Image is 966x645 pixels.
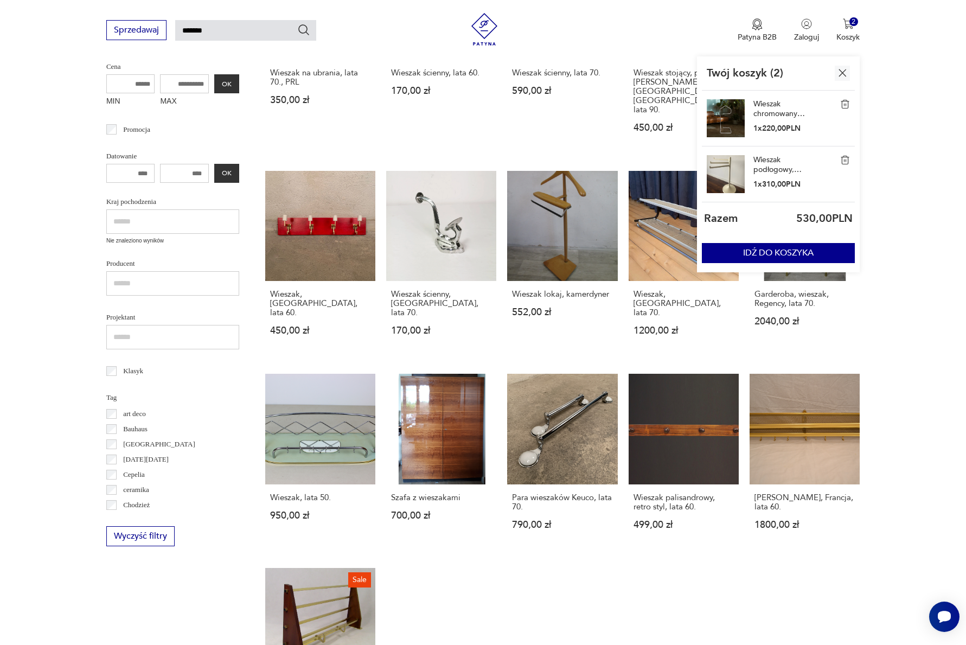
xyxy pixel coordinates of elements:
[123,499,150,511] p: Chodzież
[738,18,777,42] button: Patyna B2B
[753,155,808,175] a: Wieszak podłogowy, lata 70.
[634,123,734,132] p: 450,00 zł
[707,66,783,80] p: Twój koszyk ( 2 )
[214,74,239,93] button: OK
[391,511,491,520] p: 700,00 zł
[270,95,370,105] p: 350,00 zł
[106,93,155,111] label: MIN
[738,18,777,42] a: Ikona medaluPatyna B2B
[386,374,496,550] a: Szafa z wieszakamiSzafa z wieszakami700,00 zł
[512,68,612,78] h3: Wieszak ścienny, lata 70.
[270,493,370,502] h3: Wieszak, lata 50.
[106,196,239,208] p: Kraj pochodzenia
[507,171,617,356] a: Wieszak lokaj, kamerdynerWieszak lokaj, kamerdyner552,00 zł
[106,526,175,546] button: Wyczyść filtry
[801,18,812,29] img: Ikonka użytkownika
[754,493,855,512] h3: [PERSON_NAME], Francja, lata 60.
[634,326,734,335] p: 1200,00 zł
[702,243,855,263] button: IDŹ DO KOSZYKA
[106,237,239,245] p: Nie znaleziono wyników
[270,326,370,335] p: 450,00 zł
[512,520,612,529] p: 790,00 zł
[754,290,855,308] h3: Garderoba, wieszak, Regency, lata 70.
[629,374,739,550] a: Wieszak palisandrowy, retro styl, lata 60.Wieszak palisandrowy, retro styl, lata 60.499,00 zł
[123,365,143,377] p: Klasyk
[468,13,501,46] img: Patyna - sklep z meblami i dekoracjami vintage
[386,171,496,356] a: Wieszak ścienny, Norwegia, lata 70.Wieszak ścienny, [GEOGRAPHIC_DATA], lata 70.170,00 zł
[738,32,777,42] p: Patyna B2B
[794,32,819,42] p: Zaloguj
[796,211,853,226] p: 530,00 PLN
[840,155,850,165] img: Wieszak podłogowy, lata 70.
[297,23,310,36] button: Szukaj
[836,32,860,42] p: Koszyk
[754,520,855,529] p: 1800,00 zł
[123,484,149,496] p: ceramika
[123,469,145,481] p: Cepelia
[106,27,167,35] a: Sprzedawaj
[106,258,239,270] p: Producent
[160,93,209,111] label: MAX
[270,511,370,520] p: 950,00 zł
[849,17,859,27] div: 2
[929,602,959,632] iframe: Smartsupp widget button
[391,68,491,78] h3: Wieszak ścienny, lata 60.
[106,61,239,73] p: Cena
[750,374,860,550] a: Duży wieszak, Francja, lata 60.[PERSON_NAME], Francja, lata 60.1800,00 zł
[106,150,239,162] p: Datowanie
[634,290,734,317] h3: Wieszak, [GEOGRAPHIC_DATA], lata 70.
[123,438,195,450] p: [GEOGRAPHIC_DATA]
[512,308,612,317] p: 552,00 zł
[270,68,370,87] h3: Wieszak na ubrania, lata 70., PRL
[753,123,808,133] p: 1 x 220,00 PLN
[512,290,612,299] h3: Wieszak lokaj, kamerdyner
[391,290,491,317] h3: Wieszak ścienny, [GEOGRAPHIC_DATA], lata 70.
[214,164,239,183] button: OK
[265,374,375,550] a: Wieszak, lata 50.Wieszak, lata 50.950,00 zł
[123,454,169,465] p: [DATE][DATE]
[123,514,149,526] p: Ćmielów
[836,66,849,80] img: Ikona krzyżyka
[634,68,734,114] h3: Wieszak stojący, proj. [PERSON_NAME][GEOGRAPHIC_DATA], [GEOGRAPHIC_DATA], lata 90.
[836,18,860,42] button: 2Koszyk
[391,493,491,502] h3: Szafa z wieszakami
[512,86,612,95] p: 590,00 zł
[707,155,745,193] img: Wieszak podłogowy, lata 70.
[752,18,763,30] img: Ikona medalu
[106,20,167,40] button: Sprzedawaj
[707,99,745,137] img: Wieszak chromowany kamerdyner
[702,250,855,258] a: IDŹ DO KOSZYKA
[634,520,734,529] p: 499,00 zł
[123,423,148,435] p: Bauhaus
[270,290,370,317] h3: Wieszak, [GEOGRAPHIC_DATA], lata 60.
[106,311,239,323] p: Projektant
[843,18,854,29] img: Ikona koszyka
[754,317,855,326] p: 2040,00 zł
[629,171,739,356] a: Wieszak, Włochy, lata 70.Wieszak, [GEOGRAPHIC_DATA], lata 70.1200,00 zł
[507,374,617,550] a: Para wieszaków Keuco, lata 70.Para wieszaków Keuco, lata 70.790,00 zł
[512,493,612,512] h3: Para wieszaków Keuco, lata 70.
[704,211,738,226] p: Razem
[634,493,734,512] h3: Wieszak palisandrowy, retro styl, lata 60.
[391,326,491,335] p: 170,00 zł
[123,124,150,136] p: Promocja
[794,18,819,42] button: Zaloguj
[753,99,808,119] a: Wieszak chromowany kamerdyner
[840,99,850,109] img: Wieszak chromowany kamerdyner
[265,171,375,356] a: Wieszak, Włochy, lata 60.Wieszak, [GEOGRAPHIC_DATA], lata 60.450,00 zł
[106,392,239,404] p: Tag
[753,179,808,189] p: 1 x 310,00 PLN
[391,86,491,95] p: 170,00 zł
[123,408,146,420] p: art deco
